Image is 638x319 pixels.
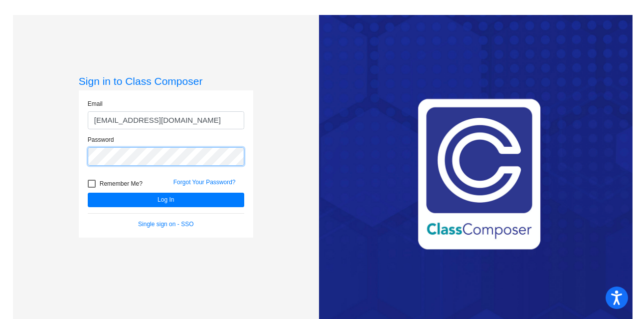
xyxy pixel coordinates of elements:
[88,135,114,144] label: Password
[79,75,253,87] h3: Sign in to Class Composer
[88,193,244,207] button: Log In
[88,99,103,108] label: Email
[100,178,143,190] span: Remember Me?
[173,179,236,186] a: Forgot Your Password?
[138,221,193,228] a: Single sign on - SSO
